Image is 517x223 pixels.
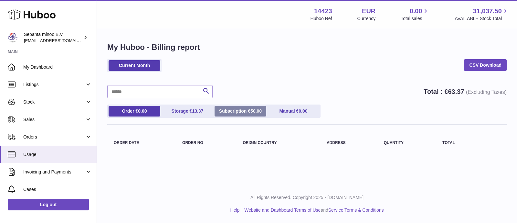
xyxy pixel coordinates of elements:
span: Invoicing and Payments [23,169,85,175]
a: Log out [8,199,89,210]
a: Current Month [109,60,160,71]
span: Total sales [401,16,429,22]
span: Stock [23,99,85,105]
a: Service Terms & Conditions [328,207,384,213]
span: [EMAIL_ADDRESS][DOMAIN_NAME] [24,38,95,43]
a: Website and Dashboard Terms of Use [244,207,321,213]
th: Total [436,134,481,151]
th: Address [320,134,377,151]
th: Quantity [377,134,436,151]
span: My Dashboard [23,64,92,70]
h1: My Huboo - Billing report [107,42,507,52]
strong: EUR [362,7,375,16]
span: 13.37 [192,108,203,114]
a: CSV Download [464,59,507,71]
span: AVAILABLE Stock Total [455,16,509,22]
li: and [242,207,384,213]
p: All Rights Reserved. Copyright 2025 - [DOMAIN_NAME] [102,195,512,201]
span: 31,037.50 [473,7,502,16]
a: 31,037.50 AVAILABLE Stock Total [455,7,509,22]
span: 63.37 [448,88,464,95]
a: Help [230,207,240,213]
th: Order Date [107,134,176,151]
span: Usage [23,151,92,158]
span: 0.00 [410,7,422,16]
span: 50.00 [250,108,262,114]
span: 0.00 [138,108,147,114]
span: 0.00 [299,108,307,114]
strong: 14423 [314,7,332,16]
span: Listings [23,82,85,88]
a: Subscription €50.00 [215,106,266,117]
div: Huboo Ref [311,16,332,22]
span: Sales [23,117,85,123]
img: internalAdmin-14423@internal.huboo.com [8,33,17,42]
span: Orders [23,134,85,140]
span: Cases [23,186,92,193]
a: Manual €0.00 [268,106,319,117]
th: Order no [176,134,236,151]
div: Currency [357,16,376,22]
th: Origin Country [237,134,320,151]
div: Sepanta minoo B.V [24,31,82,44]
a: 0.00 Total sales [401,7,429,22]
a: Order €0.00 [109,106,160,117]
a: Storage €13.37 [162,106,213,117]
strong: Total : € [424,88,507,95]
span: (Excluding Taxes) [466,89,507,95]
